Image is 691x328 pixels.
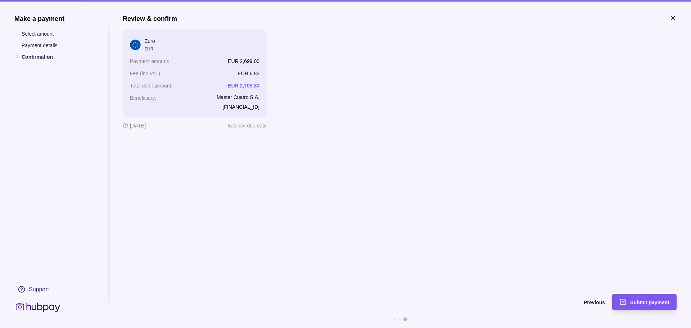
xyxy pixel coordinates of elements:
[22,30,94,37] p: Select amount
[123,14,177,22] h1: Review & confirm
[130,58,170,64] p: Payment amount :
[144,37,155,45] p: Euro
[29,285,49,293] div: Support
[228,82,259,88] p: EUR 2,705.83
[14,282,94,297] a: Support
[130,82,172,88] p: Total debit amount :
[22,41,94,49] p: Payment details
[217,93,259,101] p: Master Cuatro S.A.
[238,70,259,76] p: EUR 6.83
[130,95,156,100] p: Beneficiary :
[144,45,155,53] p: EUR
[612,294,677,310] button: Submit payment
[130,70,162,76] p: Fee (inc VAT) :
[584,300,605,305] span: Previous
[630,300,669,305] span: Submit payment
[130,39,141,50] img: eu
[130,121,146,129] p: [DATE]
[227,121,267,129] p: Balance due date
[228,58,259,64] p: EUR 2,699.00
[22,53,94,60] p: Confirmation
[123,294,605,310] button: Previous
[14,14,94,22] h1: Make a payment
[217,103,259,111] p: [FINANCIAL_ID]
